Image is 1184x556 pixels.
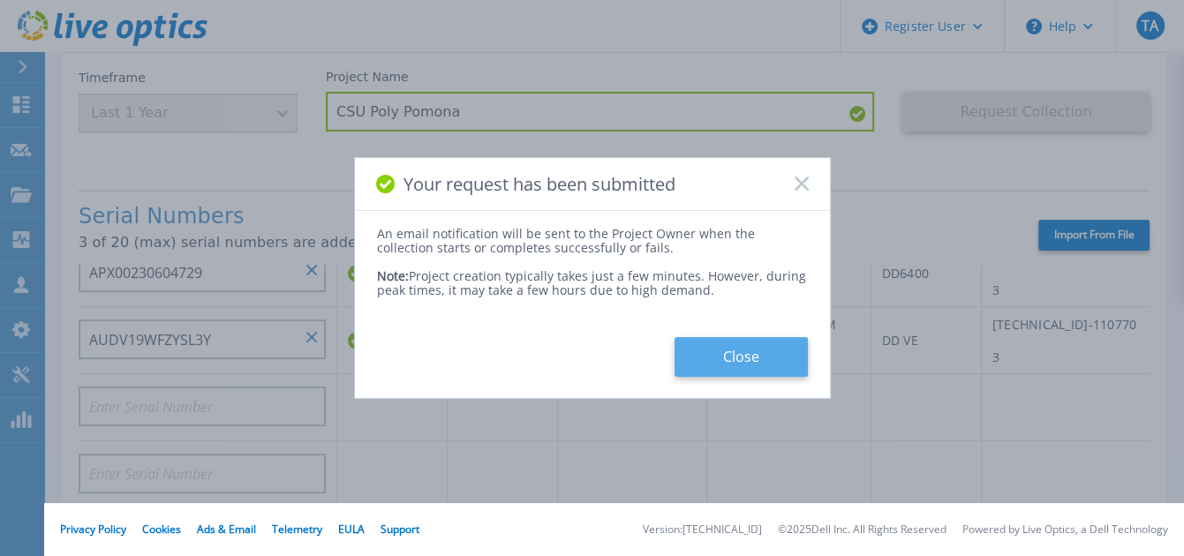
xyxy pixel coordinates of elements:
[403,174,675,194] span: Your request has been submitted
[142,522,181,537] a: Cookies
[60,522,126,537] a: Privacy Policy
[377,267,409,284] span: Note:
[778,524,946,536] li: © 2025 Dell Inc. All Rights Reserved
[962,524,1168,536] li: Powered by Live Optics, a Dell Technology
[338,522,365,537] a: EULA
[197,522,256,537] a: Ads & Email
[643,524,762,536] li: Version: [TECHNICAL_ID]
[675,337,808,377] button: Close
[272,522,322,537] a: Telemetry
[381,522,419,537] a: Support
[377,255,808,297] div: Project creation typically takes just a few minutes. However, during peak times, it may take a fe...
[377,227,808,255] div: An email notification will be sent to the Project Owner when the collection starts or completes s...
